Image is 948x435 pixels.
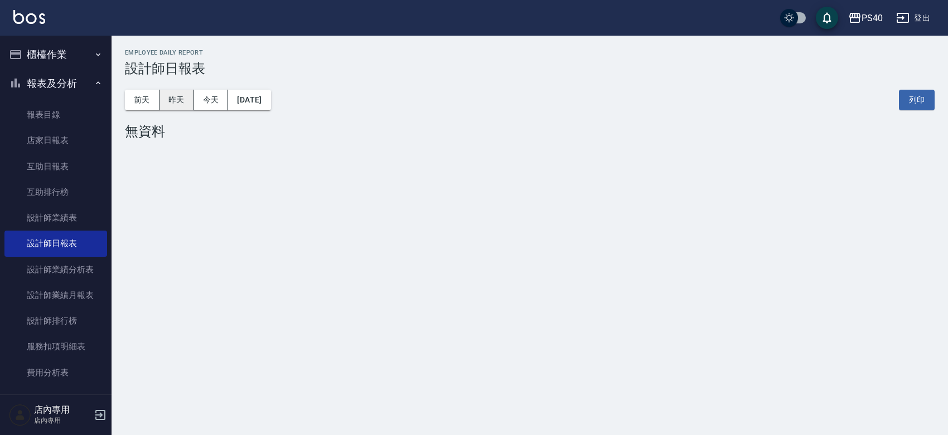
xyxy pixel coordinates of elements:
a: 設計師日報表 [4,231,107,256]
h5: 店內專用 [34,404,91,416]
button: [DATE] [228,90,270,110]
button: 報表及分析 [4,69,107,98]
a: 設計師業績表 [4,205,107,231]
button: 客戶管理 [4,390,107,419]
a: 費用分析表 [4,360,107,385]
button: PS40 [844,7,887,30]
a: 互助排行榜 [4,179,107,205]
button: save [816,7,838,29]
a: 服務扣項明細表 [4,334,107,359]
div: PS40 [862,11,883,25]
a: 設計師業績月報表 [4,282,107,308]
h3: 設計師日報表 [125,61,935,76]
a: 互助日報表 [4,154,107,179]
a: 設計師業績分析表 [4,257,107,282]
button: 登出 [892,8,935,28]
a: 店家日報表 [4,128,107,153]
button: 昨天 [159,90,194,110]
div: 無資料 [125,124,935,139]
img: Person [9,404,31,426]
button: 前天 [125,90,159,110]
button: 櫃檯作業 [4,40,107,69]
button: 列印 [899,90,935,110]
h2: Employee Daily Report [125,49,935,56]
a: 設計師排行榜 [4,308,107,334]
p: 店內專用 [34,416,91,426]
a: 報表目錄 [4,102,107,128]
button: 今天 [194,90,229,110]
img: Logo [13,10,45,24]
